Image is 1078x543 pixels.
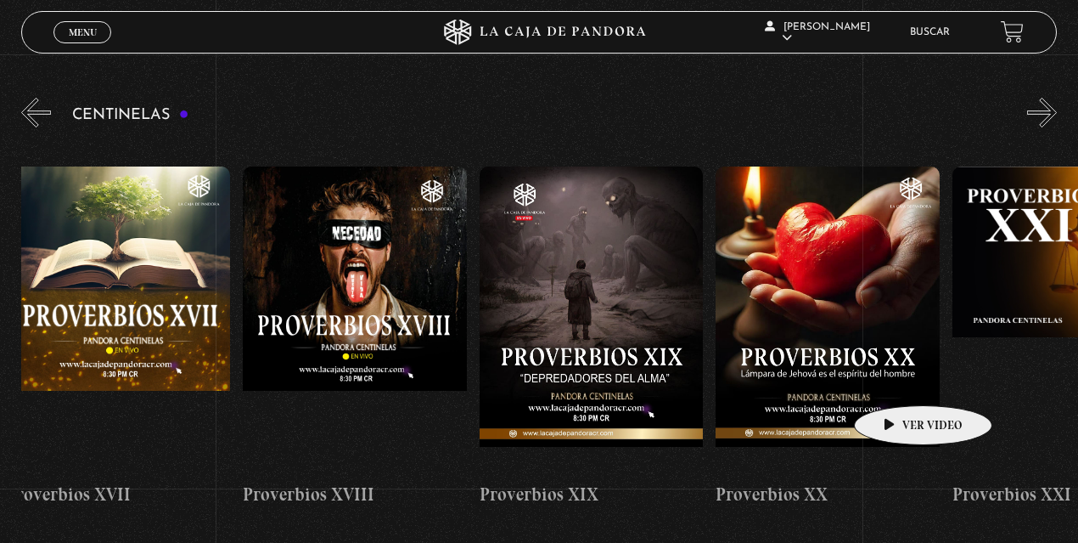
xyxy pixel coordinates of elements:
h4: Proverbios XVII [6,481,230,508]
a: Proverbios XIX [480,140,704,535]
a: Buscar [910,27,950,37]
a: View your shopping cart [1001,20,1024,43]
h4: Proverbios XIX [480,481,704,508]
span: [PERSON_NAME] [765,22,870,43]
a: Proverbios XX [716,140,940,535]
h3: Centinelas [72,107,188,123]
span: Menu [69,27,97,37]
h4: Proverbios XVIII [243,481,467,508]
h4: Proverbios XX [716,481,940,508]
button: Previous [21,98,51,127]
span: Cerrar [63,42,103,54]
a: Proverbios XVIII [243,140,467,535]
a: Proverbios XVII [6,140,230,535]
button: Next [1027,98,1057,127]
